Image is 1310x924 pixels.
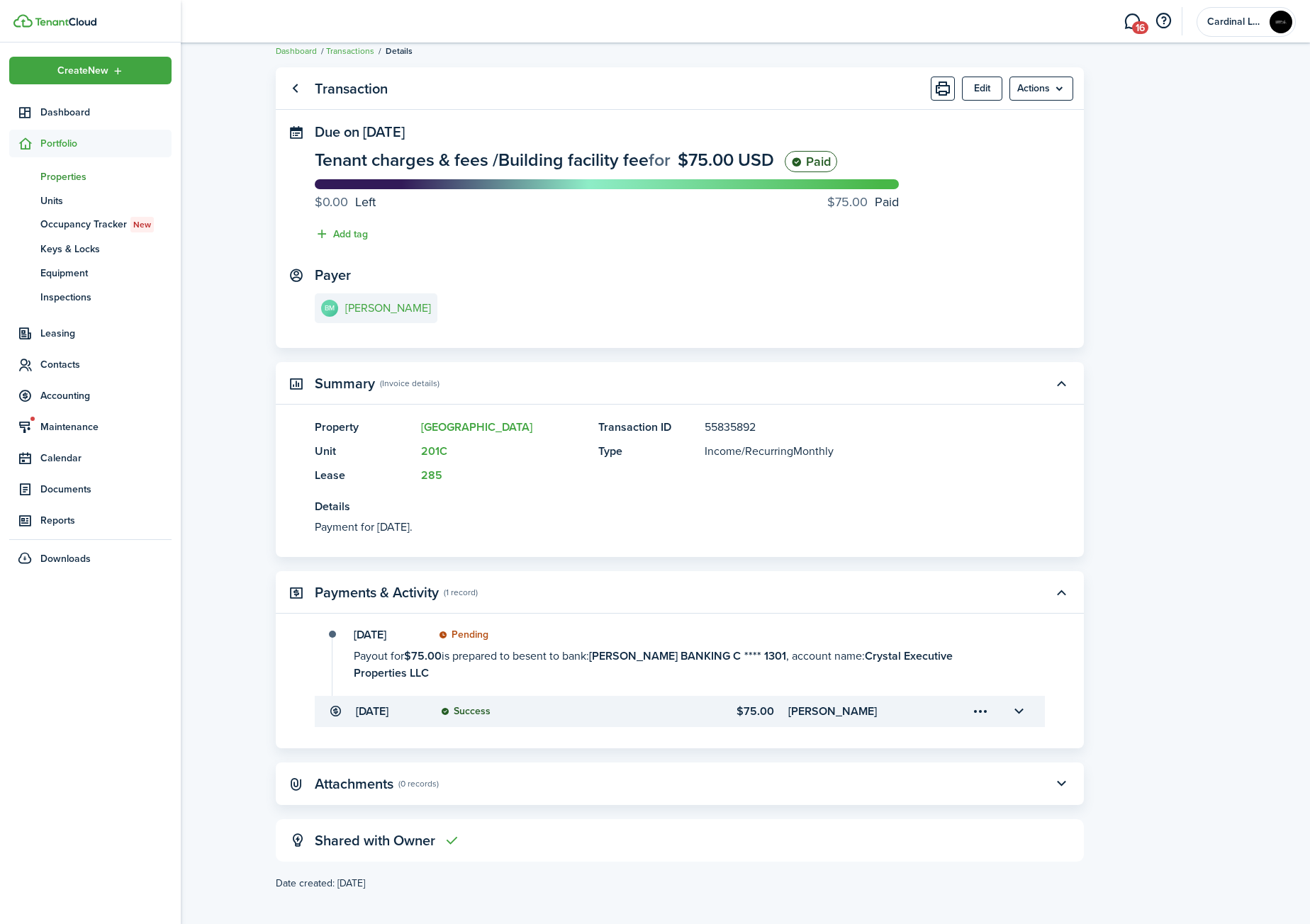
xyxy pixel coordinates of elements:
panel-main-title: Type [598,443,698,460]
panel-main-subtitle: (1 record) [444,586,478,599]
button: Open resource center [1151,9,1175,33]
span: Leasing [40,326,172,341]
status: Pending [439,629,488,641]
transaction-details-table-item-client: Blessing Morris [788,703,929,720]
span: Accounting [40,388,172,403]
a: 201C [421,443,447,459]
panel-main-body: Toggle accordion [276,419,1084,557]
panel-main-title: Lease [315,467,414,484]
button: Toggle accordion [1049,371,1073,395]
span: Keys & Locks [40,242,172,257]
button: Open menu [9,57,172,84]
a: Reports [9,507,172,534]
img: TenantCloud [13,14,33,28]
button: Toggle accordion [1007,699,1031,723]
img: Cardinal Legacy Property Management LLC [1270,11,1292,33]
span: Portfolio [40,136,172,151]
span: Equipment [40,266,172,281]
span: 16 [1132,21,1148,34]
a: 285 [421,467,442,483]
span: Dashboard [40,105,172,120]
button: Open menu [1009,77,1073,101]
progress-caption-label-value: $75.00 [827,193,868,212]
transaction-details-activity-item-date: [DATE] [354,629,425,641]
panel-main-title: Attachments [315,776,393,792]
span: Calendar [40,451,172,466]
e-details-info-title: [PERSON_NAME] [345,302,431,315]
a: Equipment [9,261,172,285]
button: Toggle accordion [1049,772,1073,796]
span: New [133,218,151,231]
span: for [649,147,671,173]
panel-main-title: Transaction ID [598,419,698,436]
panel-main-description: / [705,443,1002,460]
a: Messaging [1119,4,1146,40]
a: Keys & Locks [9,237,172,261]
created-at: Date created: [DATE] [276,876,1084,891]
panel-main-title: Summary [315,376,375,392]
span: Due on [DATE] [315,121,405,142]
panel-main-title: Transaction [315,81,388,97]
b: Crystal Executive Properties LLC [354,648,953,681]
a: Dashboard [276,45,317,57]
a: Dashboard [9,98,172,126]
img: TenantCloud [35,18,96,26]
status: Success [441,706,491,717]
span: $75.00 USD [678,147,774,173]
span: Contacts [40,357,172,372]
a: Properties [9,164,172,188]
p: Shared with Owner [315,830,457,851]
span: Create New [57,66,108,76]
b: $75.00 [404,648,442,664]
a: Units [9,188,172,213]
panel-main-title: Payments & Activity [315,585,439,601]
panel-main-description: Payment for [DATE]. [315,519,1002,536]
span: Inspections [40,290,172,305]
span: Tenant charges & fees / Building facility fee [315,147,649,173]
panel-main-description: 55835892 [705,419,1002,436]
progress-caption-label-value: $0.00 [315,193,348,212]
span: Recurring Monthly [745,443,834,459]
progress-caption-label: Left [315,193,376,212]
span: Occupancy Tracker [40,217,172,232]
span: Details [386,45,413,57]
panel-main-title: Unit [315,443,414,460]
panel-main-subtitle: (Invoice details) [380,377,440,390]
button: Add tag [315,226,368,242]
b: [PERSON_NAME] BANKING C [589,648,741,664]
span: Properties [40,169,172,184]
span: Reports [40,513,172,528]
transaction-details-table-item-amount: $75.00 [648,703,774,720]
status: Paid [785,151,837,172]
a: Occupancy TrackerNew [9,213,172,237]
button: Open menu [968,699,992,723]
panel-main-body: Toggle accordion [276,628,1084,748]
button: Edit [962,77,1002,101]
transaction-details-table-item-date: [DATE] [356,703,427,720]
a: [GEOGRAPHIC_DATA] [421,419,532,435]
a: Transactions [326,45,374,57]
span: Units [40,193,172,208]
button: Print [931,77,955,101]
span: Maintenance [40,419,172,434]
transaction-details-activity-item-descri: Payout for is prepared to be sent to bank: , account name: [354,648,1001,682]
panel-main-title: Payer [315,267,351,283]
span: Cardinal Legacy Property Management LLC [1207,17,1264,27]
progress-caption-label: Paid [827,193,899,212]
panel-main-title: Details [315,498,1002,515]
span: Documents [40,482,172,497]
menu-btn: Actions [1009,77,1073,101]
span: Income [705,443,741,459]
panel-main-title: Property [315,419,414,436]
panel-main-subtitle: (0 records) [398,777,439,790]
avatar-text: BM [321,300,338,317]
span: Downloads [40,551,91,566]
button: Toggle accordion [1049,580,1073,604]
a: Go back [283,77,307,101]
a: Inspections [9,285,172,309]
a: BM[PERSON_NAME] [315,293,437,323]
